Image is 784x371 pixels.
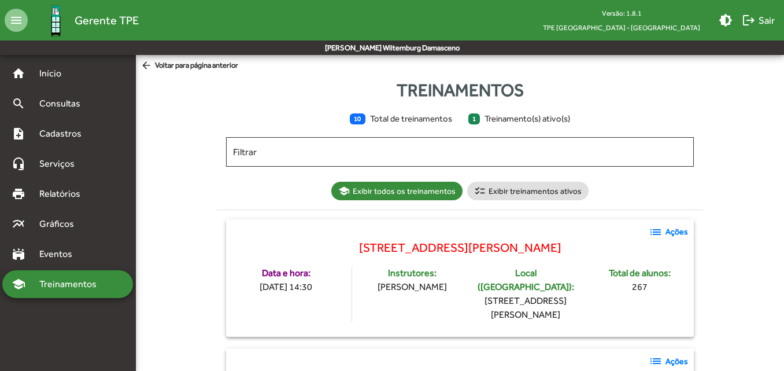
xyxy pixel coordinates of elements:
[32,247,88,261] span: Eventos
[649,225,663,239] mat-icon: list
[12,187,25,201] mat-icon: print
[32,67,78,80] span: Início
[719,13,733,27] mat-icon: brightness_medium
[12,97,25,111] mat-icon: search
[331,182,463,200] mat-chip: Exibir todos os treinamentos
[474,185,486,197] mat-icon: checklist
[32,187,95,201] span: Relatórios
[338,185,350,197] mat-icon: school
[388,266,437,280] div: Instrutores:
[140,60,155,72] mat-icon: arrow_back
[467,182,589,200] mat-chip: Exibir treinamentos ativos
[737,10,779,31] button: Sair
[468,113,480,124] span: 1
[359,239,561,258] span: [STREET_ADDRESS][PERSON_NAME]
[12,127,25,141] mat-icon: note_add
[350,113,365,124] span: 10
[609,266,671,280] div: Total de alunos:
[32,127,97,141] span: Cadastros
[742,10,775,31] span: Sair
[28,2,139,39] a: Gerente TPE
[742,13,756,27] mat-icon: logout
[478,294,574,322] div: [STREET_ADDRESS][PERSON_NAME]
[75,11,139,30] span: Gerente TPE
[37,2,75,39] img: Logo
[32,217,90,231] span: Gráficos
[32,157,90,171] span: Serviços
[350,112,457,126] span: Total de treinamentos
[468,112,571,126] span: Treinamento(s) ativo(s)
[32,97,95,111] span: Consultas
[12,247,25,261] mat-icon: stadium
[136,77,784,103] div: Treinamentos
[262,266,310,280] div: Data e hora:
[32,277,110,291] span: Treinamentos
[12,67,25,80] mat-icon: home
[665,226,688,238] strong: Ações
[140,60,238,72] span: Voltar para página anterior
[632,280,648,294] div: 267
[12,217,25,231] mat-icon: multiline_chart
[5,9,28,32] mat-icon: menu
[378,280,447,294] div: [PERSON_NAME]
[12,157,25,171] mat-icon: headset_mic
[665,355,688,368] strong: Ações
[478,266,574,294] div: Local ([GEOGRAPHIC_DATA]):
[12,277,25,291] mat-icon: school
[534,20,709,35] span: TPE [GEOGRAPHIC_DATA] - [GEOGRAPHIC_DATA]
[534,6,709,20] div: Versão: 1.8.1
[260,280,312,294] div: [DATE] 14:30
[649,354,663,368] mat-icon: list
